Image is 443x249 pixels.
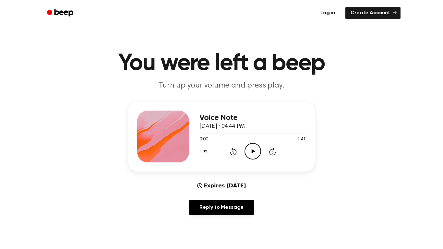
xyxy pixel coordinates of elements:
div: Expires [DATE] [197,182,246,190]
h3: Voice Note [199,113,306,122]
span: [DATE] · 04:44 PM [199,124,245,129]
p: Turn up your volume and press play. [97,80,346,91]
a: Reply to Message [189,200,254,215]
a: Log in [314,6,341,20]
a: Create Account [345,7,401,19]
h1: You were left a beep [55,52,388,75]
a: Beep [42,7,79,19]
span: 1:41 [297,136,306,143]
button: 1.0x [199,146,209,157]
span: 0:00 [199,136,208,143]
